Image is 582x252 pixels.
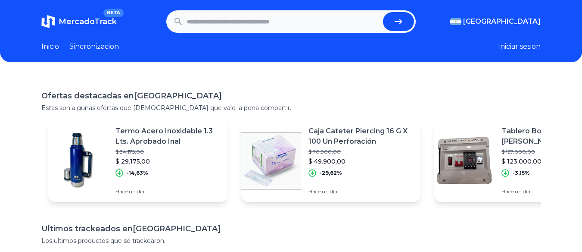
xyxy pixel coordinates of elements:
p: -3,15% [513,170,530,176]
span: BETA [103,9,124,17]
button: Iniciar sesion [498,41,541,52]
p: $ 70.900,00 [308,148,414,155]
p: $ 49.900,00 [308,157,414,166]
span: [GEOGRAPHIC_DATA] [463,16,541,27]
img: Argentina [450,18,461,25]
p: Los ultimos productos que se trackearon. [41,236,541,245]
img: MercadoTrack [41,15,55,28]
h1: Ofertas destacadas en [GEOGRAPHIC_DATA] [41,90,541,102]
p: Hace un día [115,188,221,195]
p: Estas son algunas ofertas que [DEMOGRAPHIC_DATA] que vale la pena compartir. [41,104,541,112]
button: [GEOGRAPHIC_DATA] [450,16,541,27]
a: Sincronizacion [69,41,119,52]
h1: Ultimos trackeados en [GEOGRAPHIC_DATA] [41,223,541,235]
p: Caja Cateter Piercing 16 G X 100 Un Perforación [308,126,414,147]
img: Featured image [434,130,495,191]
p: Termo Acero Inoxidable 1.3 Lts. Aprobado Inal [115,126,221,147]
p: -29,62% [320,170,342,176]
p: Hace un día [308,188,414,195]
span: MercadoTrack [59,17,117,26]
img: Featured image [241,130,302,191]
a: MercadoTrackBETA [41,15,117,28]
img: Featured image [48,130,109,191]
a: Featured imageTermo Acero Inoxidable 1.3 Lts. Aprobado Inal$ 34.175,00$ 29.175,00-14,63%Hace un día [48,119,227,202]
a: Featured imageCaja Cateter Piercing 16 G X 100 Un Perforación$ 70.900,00$ 49.900,00-29,62%Hace un... [241,119,420,202]
a: Inicio [41,41,59,52]
p: $ 34.175,00 [115,148,221,155]
p: $ 29.175,00 [115,157,221,166]
p: -14,63% [127,170,148,176]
